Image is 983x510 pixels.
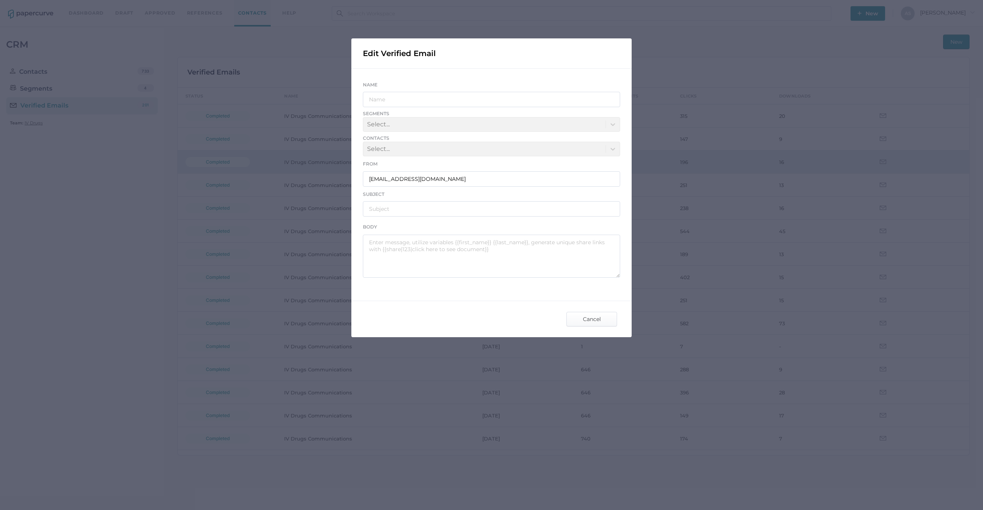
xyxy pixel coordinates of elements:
[363,82,377,88] span: Name
[363,161,377,167] span: From
[363,135,620,142] span: Contacts
[363,171,620,187] input: name@company.com
[363,92,620,107] input: Name
[351,38,632,68] div: Edit Verified Email
[363,224,377,230] span: Body
[566,312,617,326] button: Cancel
[363,201,620,217] input: Subject
[574,312,610,326] span: Cancel
[363,110,620,117] span: Segments
[363,191,384,197] span: Subject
